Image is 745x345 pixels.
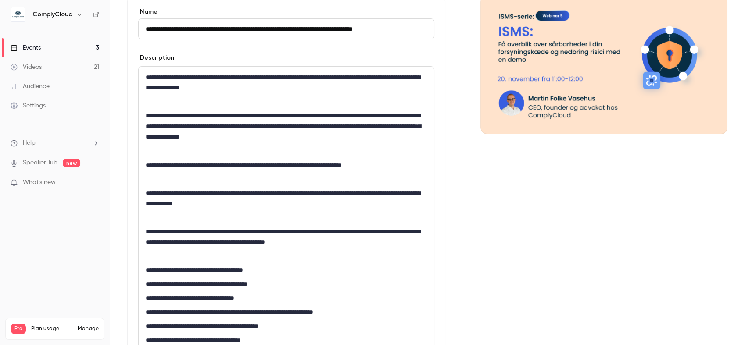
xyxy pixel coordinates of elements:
img: ComplyCloud [11,7,25,21]
iframe: Noticeable Trigger [89,179,99,187]
div: Audience [11,82,50,91]
a: Manage [78,325,99,332]
label: Description [138,53,174,62]
div: Settings [11,101,46,110]
span: Help [23,139,36,148]
span: What's new [23,178,56,187]
span: Plan usage [31,325,72,332]
span: Pro [11,324,26,334]
span: new [63,159,80,167]
li: help-dropdown-opener [11,139,99,148]
div: Videos [11,63,42,71]
div: Events [11,43,41,52]
h6: ComplyCloud [32,10,72,19]
label: Name [138,7,434,16]
a: SpeakerHub [23,158,57,167]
